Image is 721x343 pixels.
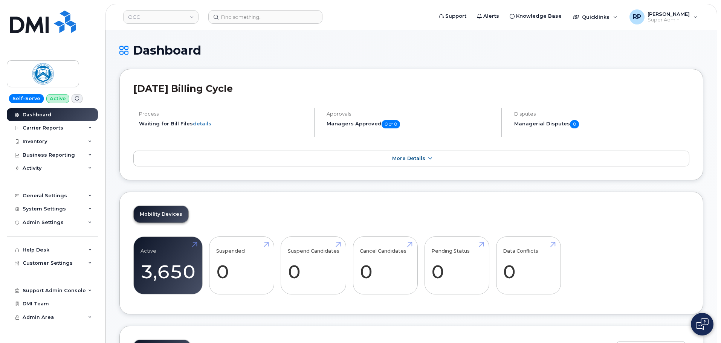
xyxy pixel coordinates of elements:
h5: Managers Approved [327,120,495,128]
a: Pending Status 0 [431,241,482,290]
a: Suspend Candidates 0 [288,241,339,290]
h5: Managerial Disputes [514,120,689,128]
h4: Approvals [327,111,495,117]
a: Data Conflicts 0 [503,241,554,290]
h4: Disputes [514,111,689,117]
a: Suspended 0 [216,241,267,290]
a: Mobility Devices [134,206,188,223]
h2: [DATE] Billing Cycle [133,83,689,94]
span: More Details [392,155,425,161]
span: 0 of 0 [382,120,400,128]
span: 0 [570,120,579,128]
a: Active 3,650 [141,241,196,290]
h1: Dashboard [119,44,703,57]
h4: Process [139,111,307,117]
img: Open chat [696,318,709,330]
a: details [193,120,211,127]
a: Cancel Candidates 0 [360,241,411,290]
li: Waiting for Bill Files [139,120,307,127]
